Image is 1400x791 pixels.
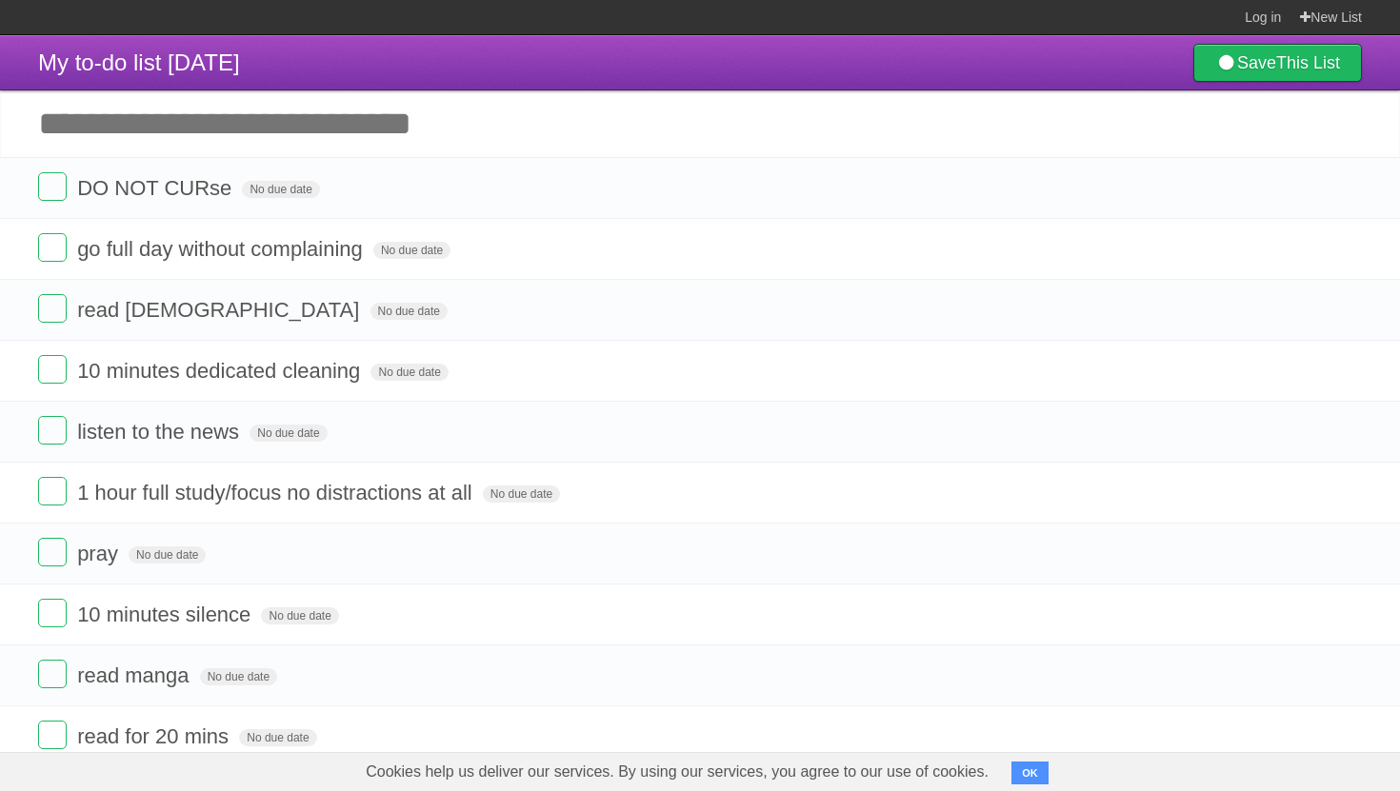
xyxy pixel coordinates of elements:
span: 10 minutes dedicated cleaning [77,359,365,383]
span: No due date [370,364,448,381]
label: Done [38,660,67,688]
label: Done [38,233,67,262]
span: read manga [77,663,193,687]
span: pray [77,542,123,565]
span: No due date [239,729,316,746]
span: listen to the news [77,420,244,444]
label: Done [38,172,67,201]
span: No due date [250,425,327,442]
label: Done [38,355,67,384]
a: SaveThis List [1193,44,1362,82]
label: Done [38,294,67,323]
b: This List [1276,53,1340,72]
span: 10 minutes silence [77,603,255,626]
span: No due date [242,181,319,198]
span: go full day without complaining [77,237,368,261]
span: No due date [129,546,206,564]
span: No due date [261,607,338,624]
label: Done [38,599,67,627]
span: Cookies help us deliver our services. By using our services, you agree to our use of cookies. [347,753,1008,791]
span: read [DEMOGRAPHIC_DATA] [77,298,364,322]
span: No due date [370,303,448,320]
button: OK [1011,761,1049,784]
span: read for 20 mins [77,724,233,748]
label: Done [38,538,67,566]
span: No due date [483,485,560,503]
span: My to-do list [DATE] [38,49,240,75]
span: No due date [200,668,277,685]
span: 1 hour full study/focus no distractions at all [77,481,477,504]
label: Done [38,477,67,505]
span: No due date [373,242,450,259]
span: DO NOT CURse [77,176,236,200]
label: Done [38,721,67,749]
label: Done [38,416,67,445]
